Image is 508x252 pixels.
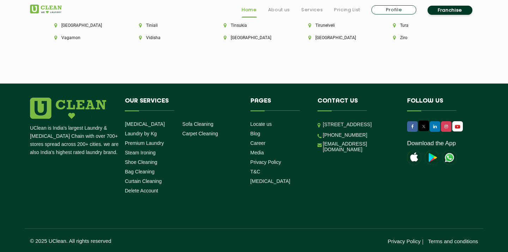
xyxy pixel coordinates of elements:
a: About us [268,6,290,14]
li: [GEOGRAPHIC_DATA] [54,23,115,28]
a: Pricing List [334,6,360,14]
li: Vidisha [139,35,200,40]
a: [MEDICAL_DATA] [125,121,165,127]
a: Career [250,140,266,146]
li: Tiniali [139,23,200,28]
a: Bag Cleaning [125,169,155,174]
img: logo.png [30,98,106,119]
a: [MEDICAL_DATA] [250,178,290,184]
li: Tinsukia [224,23,284,28]
a: Sofa Cleaning [182,121,213,127]
a: Download the App [407,140,456,147]
h4: Contact us [317,98,397,111]
a: Privacy Policy [250,159,281,165]
a: Premium Laundry [125,140,164,146]
h4: Follow us [407,98,469,111]
li: Tirunelveli [308,23,369,28]
li: Ziro [393,35,454,40]
li: Vagamon [54,35,115,40]
a: Curtain Cleaning [125,178,162,184]
p: [STREET_ADDRESS] [323,121,397,129]
a: Terms and conditions [428,238,478,244]
p: UClean is India's largest Laundry & [MEDICAL_DATA] Chain with over 700+ stores spread across 200+... [30,124,120,156]
li: Tura [393,23,454,28]
h4: Pages [250,98,307,111]
a: Home [242,6,257,14]
a: T&C [250,169,260,174]
a: Shoe Cleaning [125,159,157,165]
a: Delete Account [125,188,158,193]
a: Carpet Cleaning [182,131,218,136]
a: Locate us [250,121,272,127]
img: apple-icon.png [407,150,421,165]
a: [EMAIL_ADDRESS][DOMAIN_NAME] [323,141,397,152]
a: Media [250,150,264,155]
a: Profile [371,5,416,14]
a: Laundry by Kg [125,131,157,136]
a: Franchise [428,6,472,15]
img: UClean Laundry and Dry Cleaning [30,5,62,13]
img: UClean Laundry and Dry Cleaning [453,123,462,130]
li: [GEOGRAPHIC_DATA] [308,35,369,40]
img: playstoreicon.png [425,150,439,165]
li: [GEOGRAPHIC_DATA] [224,35,284,40]
img: UClean Laundry and Dry Cleaning [442,150,456,165]
p: © 2025 UClean. All rights reserved [30,238,254,244]
a: [PHONE_NUMBER] [323,132,367,138]
h4: Our Services [125,98,240,111]
a: Blog [250,131,260,136]
a: Privacy Policy [388,238,421,244]
a: Steam Ironing [125,150,156,155]
a: Services [301,6,323,14]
